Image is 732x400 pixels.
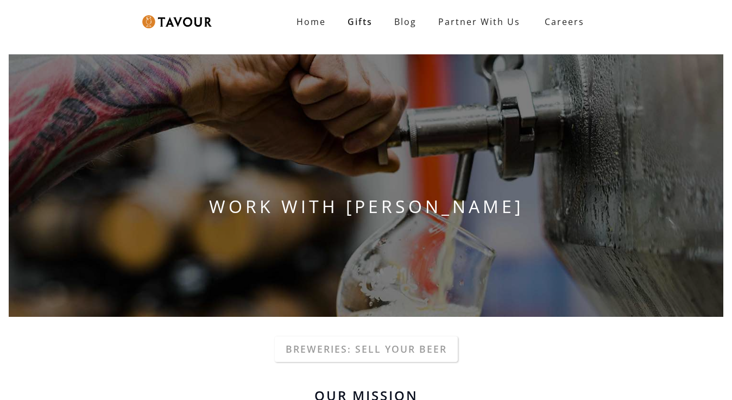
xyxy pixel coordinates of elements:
a: Breweries: Sell your beer [275,336,458,361]
a: Careers [531,7,592,37]
a: Gifts [337,11,383,33]
strong: Home [296,16,326,28]
strong: Careers [545,11,584,33]
a: Partner With Us [427,11,531,33]
a: Home [286,11,337,33]
h1: WORK WITH [PERSON_NAME] [9,193,723,220]
a: Blog [383,11,427,33]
